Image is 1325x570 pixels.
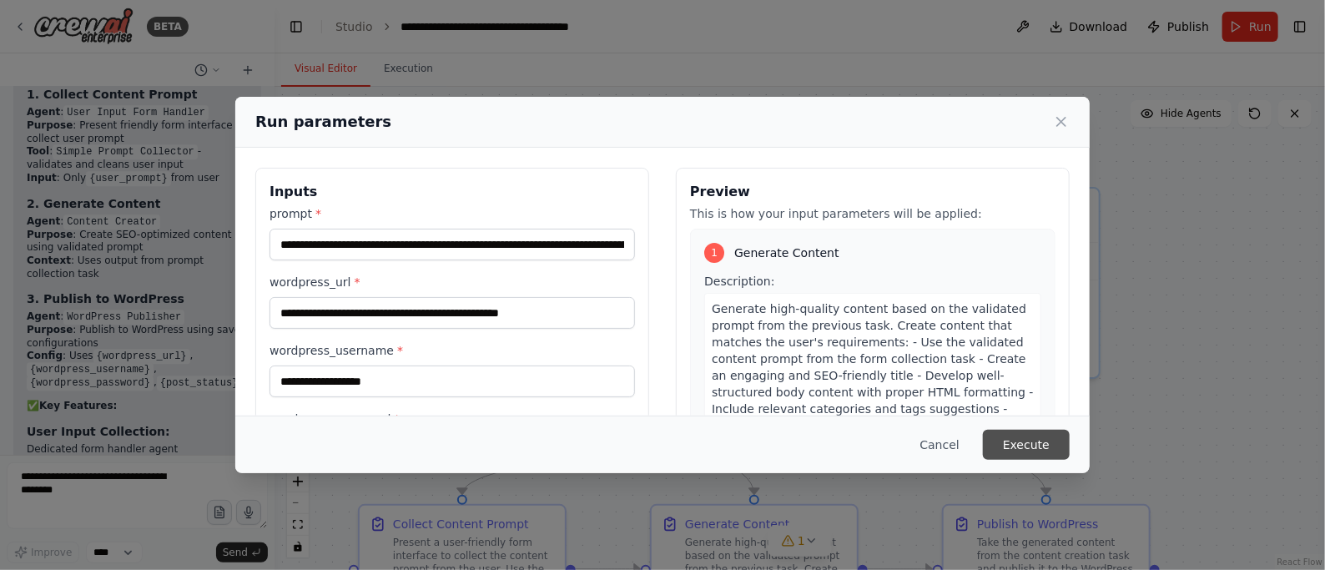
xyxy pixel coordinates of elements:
label: wordpress_password [270,411,635,427]
span: Generate high-quality content based on the validated prompt from the previous task. Create conten... [712,302,1034,499]
div: 1 [704,243,724,263]
h2: Run parameters [255,110,391,134]
span: Description: [704,275,774,288]
button: Cancel [907,430,973,460]
span: Generate Content [734,245,839,261]
label: wordpress_url [270,274,635,290]
h3: Inputs [270,182,635,202]
h3: Preview [690,182,1055,202]
label: wordpress_username [270,342,635,359]
p: This is how your input parameters will be applied: [690,205,1055,222]
button: Execute [983,430,1070,460]
label: prompt [270,205,635,222]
